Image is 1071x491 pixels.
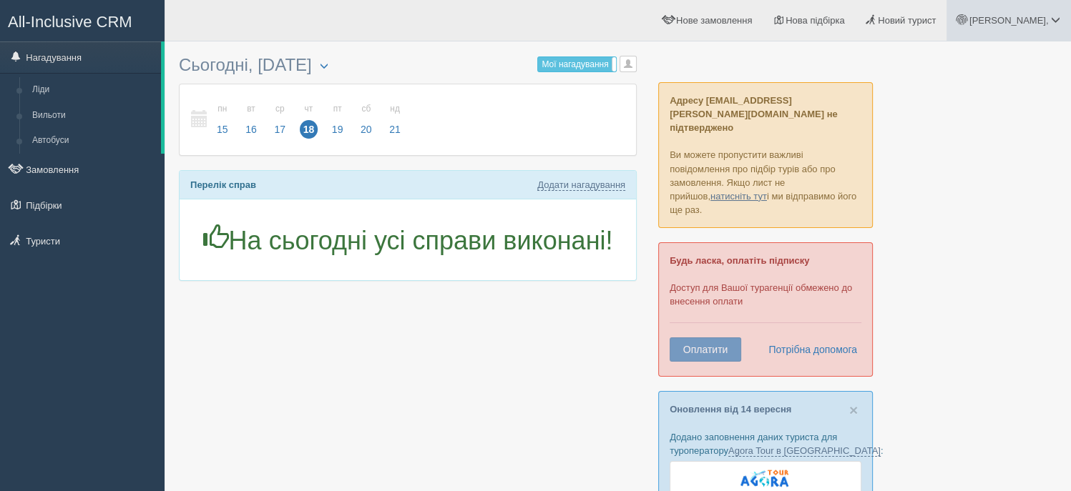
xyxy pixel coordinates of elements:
button: Close [849,402,858,417]
small: нд [386,103,404,115]
small: пт [328,103,347,115]
a: пн 15 [209,95,236,144]
a: Додати нагадування [537,179,625,191]
div: Доступ для Вашої турагенції обмежено до внесення оплати [658,242,873,377]
a: Автобуси [26,128,161,154]
span: 19 [328,120,347,139]
span: 15 [213,120,232,139]
a: чт 18 [295,95,323,144]
button: Оплатити [670,337,741,362]
h1: На сьогодні усі справи виконані! [190,224,625,255]
span: All-Inclusive CRM [8,13,132,31]
a: пт 19 [324,95,351,144]
a: Вильоти [26,103,161,129]
a: Потрібна допомога [759,337,858,362]
b: Перелік справ [190,179,256,190]
p: Додано заповнення даних туриста для туроператору : [670,430,861,457]
span: 21 [386,120,404,139]
a: All-Inclusive CRM [1,1,164,40]
small: вт [242,103,260,115]
small: сб [357,103,376,115]
span: Нова підбірка [786,15,845,26]
span: 20 [357,120,376,139]
a: ср 17 [266,95,293,144]
p: Ви можете пропустити важливі повідомлення про підбір турів або про замовлення. Якщо лист не прийш... [658,82,873,228]
span: 17 [270,120,289,139]
a: Оновлення від 14 вересня [670,404,791,415]
span: Нове замовлення [676,15,752,26]
b: Адресу [EMAIL_ADDRESS][PERSON_NAME][DOMAIN_NAME] не підтверджено [670,95,838,133]
span: 16 [242,120,260,139]
a: сб 20 [353,95,380,144]
small: ср [270,103,289,115]
b: Будь ласка, оплатіть підписку [670,255,809,266]
span: × [849,402,858,418]
span: Новий турист [878,15,936,26]
span: Мої нагадування [542,59,608,69]
small: пн [213,103,232,115]
a: Agora Tour в [GEOGRAPHIC_DATA] [728,445,881,457]
a: вт 16 [238,95,265,144]
h3: Сьогодні, [DATE] [179,56,637,76]
span: [PERSON_NAME], [969,15,1049,26]
a: Ліди [26,77,161,103]
small: чт [300,103,318,115]
span: 18 [300,120,318,139]
a: нд 21 [381,95,405,144]
a: натисніть тут [710,191,767,202]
